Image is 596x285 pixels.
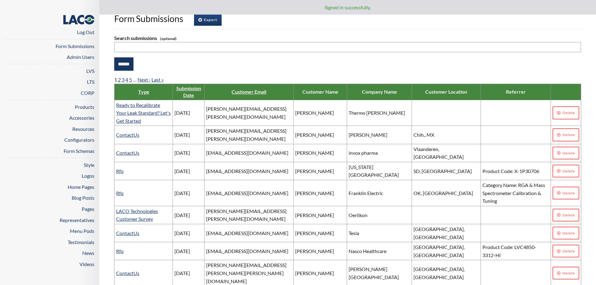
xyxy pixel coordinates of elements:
[553,165,579,177] a: Delete
[294,100,347,126] td: [PERSON_NAME]
[205,180,294,206] td: [EMAIL_ADDRESS][DOMAIN_NAME]
[553,209,579,221] a: Delete
[122,77,124,82] a: 3
[173,100,205,126] td: [DATE]
[81,90,94,96] a: CORP
[232,89,266,95] a: Customer Email
[294,180,347,206] td: [PERSON_NAME]
[116,168,124,174] a: Rfq
[70,228,94,234] a: Menu Pods
[82,206,94,212] a: Pages
[347,224,412,242] td: Tesla
[151,77,164,82] a: Last »
[412,162,481,180] td: SD, [GEOGRAPHIC_DATA]
[116,248,124,254] a: Rfq
[82,250,94,256] a: News
[64,137,94,143] a: Configurators
[129,77,132,82] a: 5
[68,239,94,245] a: Testimonials
[347,84,412,100] th: Company Name
[114,77,117,82] span: 1
[125,77,128,82] a: 4
[84,162,94,168] a: Style
[67,54,94,60] a: Admin Users
[294,206,347,224] td: [PERSON_NAME]
[173,180,205,206] td: [DATE]
[347,162,412,180] td: [US_STATE][GEOGRAPHIC_DATA]
[553,106,579,119] a: Delete
[176,85,201,98] a: Submission Date
[173,206,205,224] td: [DATE]
[553,128,579,141] a: Delete
[114,13,183,24] span: Form Submissions
[116,270,139,276] a: ContactUs
[118,77,121,82] a: 2
[194,14,222,26] a: Export
[114,76,581,84] nav: pager
[294,224,347,242] td: [PERSON_NAME]
[116,190,124,196] a: Rfq
[205,144,294,162] td: [EMAIL_ADDRESS][DOMAIN_NAME]
[553,227,579,239] a: Delete
[173,224,205,242] td: [DATE]
[205,162,294,180] td: [EMAIL_ADDRESS][DOMAIN_NAME]
[294,144,347,162] td: [PERSON_NAME]
[75,104,94,110] a: Products
[481,242,551,260] td: Product Code: LVC4850-3312-HI
[553,147,579,159] a: Delete
[116,102,171,124] a: Ready to Recalibrate Your Leak Standard? Let's Get Started
[412,180,481,206] td: OK, [GEOGRAPHIC_DATA]
[116,132,139,138] a: ContactUs
[68,184,94,190] a: Home Pages
[87,79,94,85] a: LTS
[205,126,294,144] td: [PERSON_NAME][EMAIL_ADDRESS][PERSON_NAME][DOMAIN_NAME]
[553,245,579,257] a: Delete
[205,100,294,126] td: [PERSON_NAME][EMAIL_ADDRESS][PERSON_NAME][DOMAIN_NAME]
[116,208,158,222] a: LACO Technologies Customer Survey
[294,242,347,260] td: [PERSON_NAME]
[138,77,151,82] a: Next ›
[412,126,481,144] td: Chih., MX
[347,144,412,162] td: invox pharma
[347,180,412,206] td: Franklin Electric
[69,115,94,121] a: Accessories
[412,144,481,162] td: Vlaanderen, [GEOGRAPHIC_DATA]
[553,267,579,279] a: Delete
[116,150,139,156] a: ContactUs
[173,144,205,162] td: [DATE]
[77,29,94,35] a: Log Out
[79,261,94,267] a: Videos
[138,89,149,95] a: Type
[347,242,412,260] td: Nasco Healthcare
[481,180,551,206] td: Category Name: RGA & Mass Spectrometer Calibration & Tuning
[205,242,294,260] td: [EMAIL_ADDRESS][DOMAIN_NAME]
[72,126,94,132] a: Resources
[86,68,94,74] a: LVS
[133,77,137,82] span: …
[173,126,205,144] td: [DATE]
[64,148,94,154] a: Form Schemas
[82,173,94,179] a: Logos
[412,224,481,242] td: [GEOGRAPHIC_DATA], [GEOGRAPHIC_DATA]
[72,195,94,201] a: Blog Posts
[294,126,347,144] td: [PERSON_NAME]
[347,126,412,144] td: [PERSON_NAME]
[205,224,294,242] td: [EMAIL_ADDRESS][DOMAIN_NAME]
[205,206,294,224] td: [PERSON_NAME][EMAIL_ADDRESS][PERSON_NAME][DOMAIN_NAME]
[347,100,412,126] td: Thermo [PERSON_NAME]
[173,242,205,260] td: [DATE]
[114,34,581,42] label: Search submissions
[553,187,579,199] a: Delete
[294,162,347,180] td: [PERSON_NAME]
[481,162,551,180] td: Product Code: X-1P30706
[412,242,481,260] td: [GEOGRAPHIC_DATA], [GEOGRAPHIC_DATA]
[347,206,412,224] td: Oerlikon
[116,230,139,236] a: ContactUs
[412,84,481,100] th: Customer Location
[56,43,94,49] a: Form Submissions
[60,217,94,223] a: Representatives
[173,162,205,180] td: [DATE]
[294,84,347,100] th: Customer Name
[481,84,551,100] th: Referrer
